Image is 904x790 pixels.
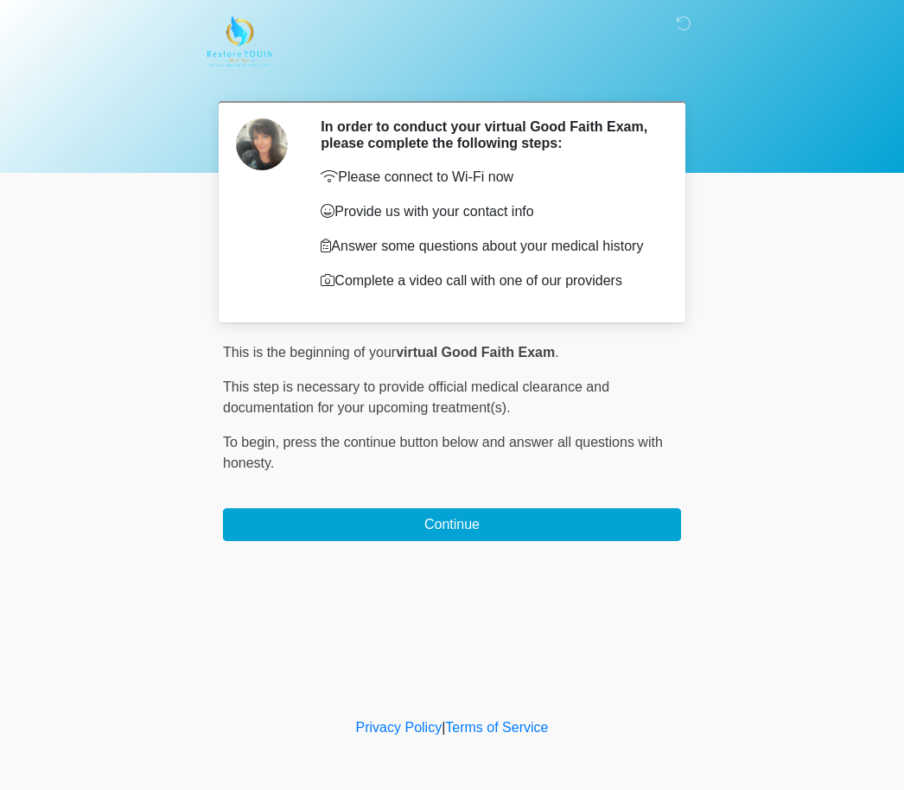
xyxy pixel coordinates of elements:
[442,720,445,735] a: |
[555,345,558,360] span: .
[321,118,655,151] h2: In order to conduct your virtual Good Faith Exam, please complete the following steps:
[223,435,283,449] span: To begin,
[356,720,442,735] a: Privacy Policy
[321,271,655,291] p: Complete a video call with one of our providers
[321,236,655,257] p: Answer some questions about your medical history
[321,201,655,222] p: Provide us with your contact info
[223,345,396,360] span: This is the beginning of your
[236,118,288,170] img: Agent Avatar
[223,508,681,541] button: Continue
[445,720,548,735] a: Terms of Service
[223,379,609,415] span: This step is necessary to provide official medical clearance and documentation for your upcoming ...
[396,345,555,360] strong: virtual Good Faith Exam
[321,167,655,188] p: Please connect to Wi-Fi now
[223,435,663,470] span: press the continue button below and answer all questions with honesty.
[206,13,272,70] img: Restore YOUth Med Spa Logo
